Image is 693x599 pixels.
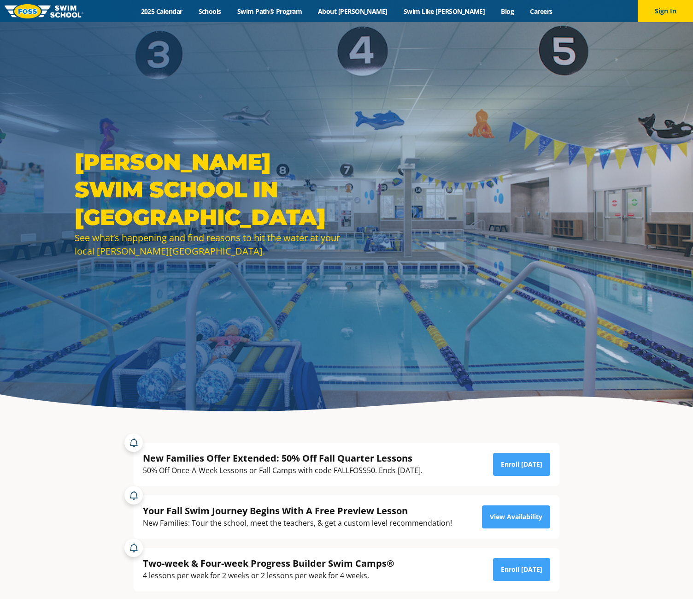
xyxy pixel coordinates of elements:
[143,464,423,477] div: 50% Off Once-A-Week Lessons or Fall Camps with code FALLFOSS50. Ends [DATE].
[143,504,452,517] div: Your Fall Swim Journey Begins With A Free Preview Lesson
[143,569,394,582] div: 4 lessons per week for 2 weeks or 2 lessons per week for 4 weeks.
[143,452,423,464] div: New Families Offer Extended: 50% Off Fall Quarter Lessons
[190,7,229,16] a: Schools
[493,7,522,16] a: Blog
[143,557,394,569] div: Two-week & Four-week Progress Builder Swim Camps®
[229,7,310,16] a: Swim Path® Program
[133,7,190,16] a: 2025 Calendar
[75,148,342,231] h1: [PERSON_NAME] Swim School in [GEOGRAPHIC_DATA]
[493,453,550,476] a: Enroll [DATE]
[5,4,83,18] img: FOSS Swim School Logo
[75,231,342,258] div: See what’s happening and find reasons to hit the water at your local [PERSON_NAME][GEOGRAPHIC_DATA].
[493,558,550,581] a: Enroll [DATE]
[143,517,452,529] div: New Families: Tour the school, meet the teachers, & get a custom level recommendation!
[482,505,550,528] a: View Availability
[522,7,560,16] a: Careers
[310,7,396,16] a: About [PERSON_NAME]
[395,7,493,16] a: Swim Like [PERSON_NAME]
